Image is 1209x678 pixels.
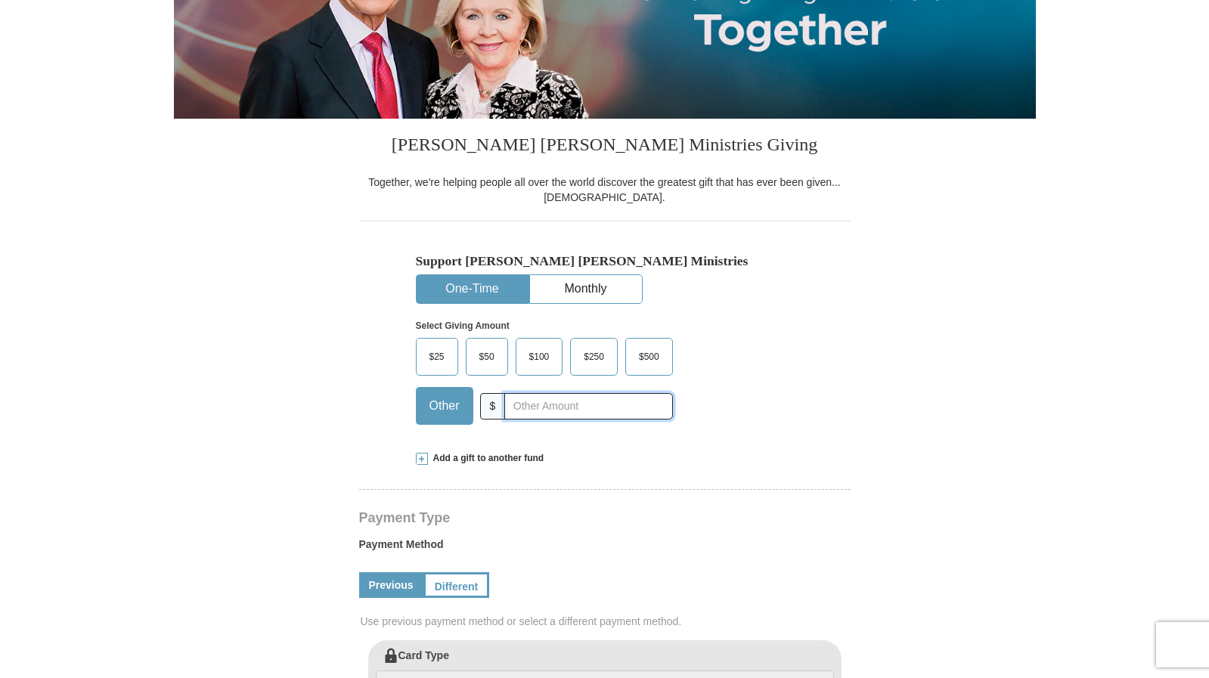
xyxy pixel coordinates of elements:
[416,253,794,269] h5: Support [PERSON_NAME] [PERSON_NAME] Ministries
[422,345,452,368] span: $25
[631,345,667,368] span: $500
[422,395,467,417] span: Other
[359,119,851,175] h3: [PERSON_NAME] [PERSON_NAME] Ministries Giving
[530,275,642,303] button: Monthly
[359,572,423,598] a: Previous
[416,320,510,331] strong: Select Giving Amount
[480,393,506,419] span: $
[423,572,490,598] a: Different
[522,345,557,368] span: $100
[359,537,851,559] label: Payment Method
[359,512,851,524] h4: Payment Type
[361,614,852,629] span: Use previous payment method or select a different payment method.
[428,452,544,465] span: Add a gift to another fund
[417,275,529,303] button: One-Time
[576,345,612,368] span: $250
[504,393,672,419] input: Other Amount
[472,345,502,368] span: $50
[359,175,851,205] div: Together, we're helping people all over the world discover the greatest gift that has ever been g...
